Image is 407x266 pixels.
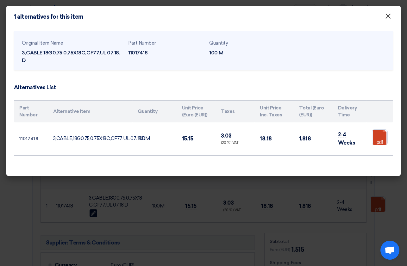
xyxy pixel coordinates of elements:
span: 2-4 Weeks [338,131,355,146]
h4: 1 alternatives for this item [14,13,84,20]
th: Alternative Item [48,101,133,122]
div: Alternatives List [14,84,56,92]
td: M [133,122,177,155]
th: Taxes [216,101,255,122]
th: Delivery Time [333,101,367,122]
span: 3.03 [221,133,231,139]
span: 1,818 [299,135,311,142]
th: Quantity [133,101,177,122]
div: 100 M [209,49,285,57]
div: Part Number [128,40,204,47]
th: Unit Price (Euro (EUR)) [177,101,216,122]
div: 3,CABLE,18G0.75,0.75X18C,CF77.UL.07.18.D [22,49,123,64]
a: Open chat [380,241,399,260]
span: 100 [138,136,145,141]
th: Unit Price Inc. Taxes [255,101,294,122]
div: Original Item Name [22,40,123,47]
span: 18.18 [260,135,272,142]
td: 3,CABLE,18G0.75,0.75X18C,CF77.UL.07.18.D [48,122,133,155]
div: (20 %) VAT [221,140,250,146]
div: Quantity [209,40,285,47]
span: 15.15 [182,135,193,142]
button: Close [380,10,396,23]
th: Part Number [14,101,48,122]
div: 11017418 [128,49,204,57]
span: × [385,11,391,24]
td: 11017418 [14,122,48,155]
th: Total (Euro (EUR)) [294,101,333,122]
